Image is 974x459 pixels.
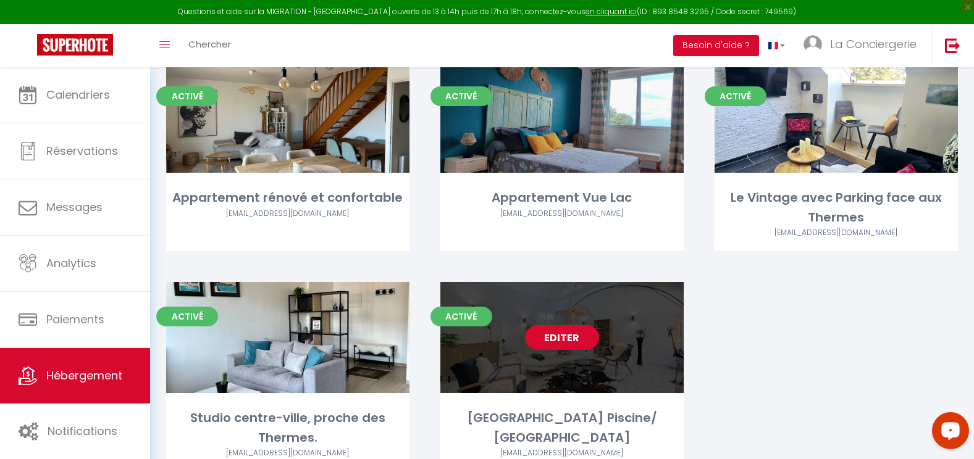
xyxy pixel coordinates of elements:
[804,35,822,54] img: ...
[46,143,118,159] span: Réservations
[794,24,932,67] a: ... La Conciergerie
[830,36,917,52] span: La Conciergerie
[440,188,684,207] div: Appartement Vue Lac
[440,447,684,459] div: Airbnb
[46,255,96,271] span: Analytics
[166,208,409,220] div: Airbnb
[188,38,231,51] span: Chercher
[251,325,325,350] a: Editer
[156,86,218,106] span: Activé
[440,408,684,447] div: [GEOGRAPHIC_DATA] Piscine/ [GEOGRAPHIC_DATA]
[46,368,122,383] span: Hébergement
[430,86,492,106] span: Activé
[46,312,104,327] span: Paiements
[156,307,218,326] span: Activé
[37,34,113,56] img: Super Booking
[525,325,599,350] a: Editer
[48,423,117,439] span: Notifications
[673,35,759,56] button: Besoin d'aide ?
[715,188,958,227] div: Le Vintage avec Parking face aux Thermes
[945,38,960,53] img: logout
[922,407,974,459] iframe: LiveChat chat widget
[166,447,409,459] div: Airbnb
[525,105,599,130] a: Editer
[46,87,110,102] span: Calendriers
[705,86,766,106] span: Activé
[46,199,103,215] span: Messages
[799,105,873,130] a: Editer
[440,208,684,220] div: Airbnb
[430,307,492,326] span: Activé
[715,227,958,239] div: Airbnb
[586,6,637,17] a: en cliquant ici
[179,24,240,67] a: Chercher
[166,408,409,447] div: Studio centre-ville, proche des Thermes.
[251,105,325,130] a: Editer
[166,188,409,207] div: Appartement rénové et confortable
